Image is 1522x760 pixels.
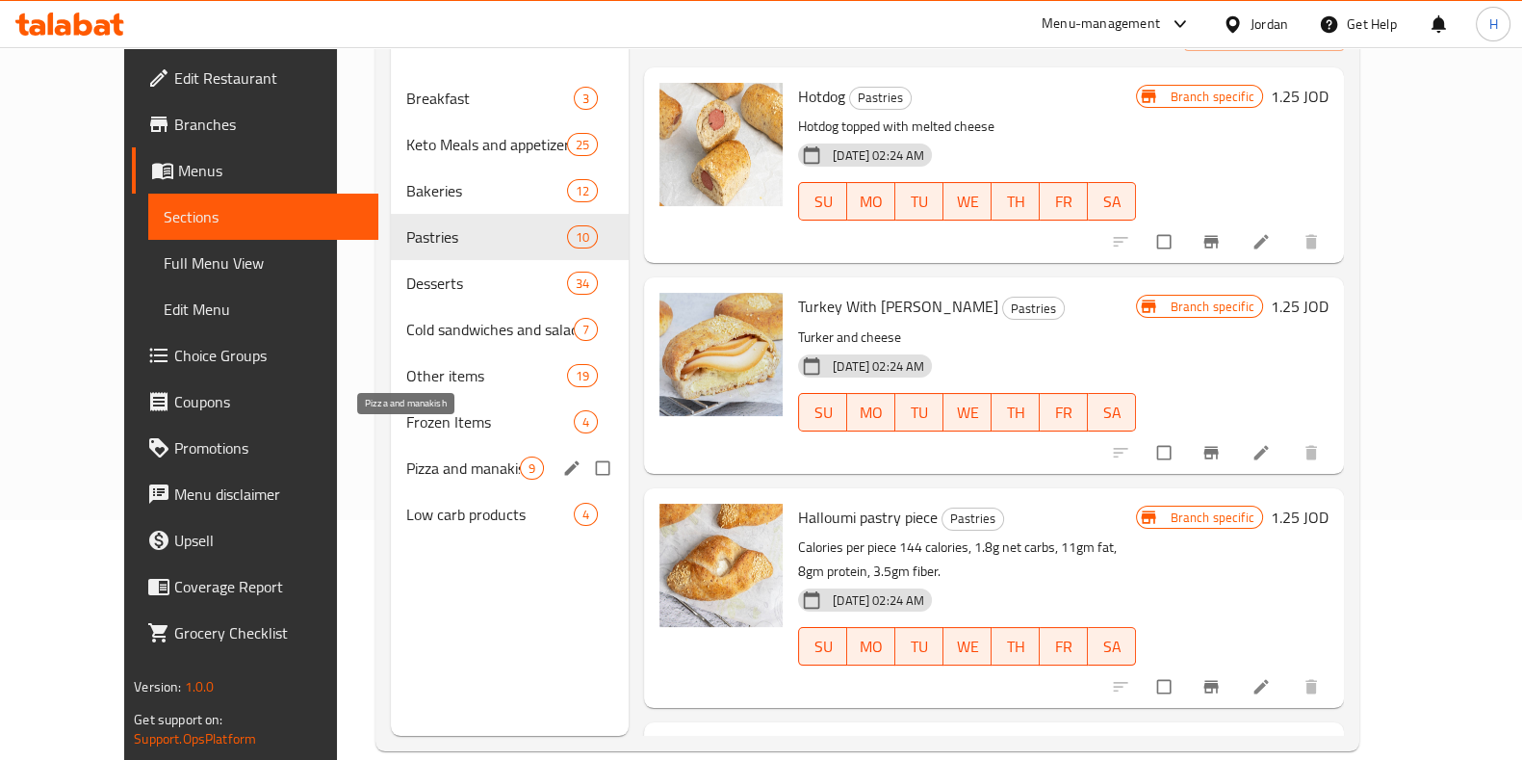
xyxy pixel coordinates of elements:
[1088,627,1136,666] button: SA
[1146,434,1186,471] span: Select to update
[1271,83,1329,110] h6: 1.25 JOD
[164,205,363,228] span: Sections
[406,410,574,433] span: Frozen Items
[132,101,378,147] a: Branches
[1146,223,1186,260] span: Select to update
[132,55,378,101] a: Edit Restaurant
[406,87,574,110] span: Breakfast
[174,66,363,90] span: Edit Restaurant
[391,399,630,445] div: Frozen Items4
[1088,182,1136,221] button: SA
[406,272,567,295] span: Desserts
[132,610,378,656] a: Grocery Checklist
[568,136,597,154] span: 25
[1162,298,1261,316] span: Branch specific
[798,627,847,666] button: SU
[807,399,839,427] span: SU
[406,457,520,480] span: Pizza and manakish
[1271,293,1329,320] h6: 1.25 JOD
[1047,399,1080,427] span: FR
[148,240,378,286] a: Full Menu View
[391,260,630,306] div: Desserts34
[185,674,215,699] span: 1.0.0
[951,399,984,427] span: WE
[174,390,363,413] span: Coupons
[903,399,936,427] span: TU
[895,182,943,221] button: TU
[1096,188,1128,216] span: SA
[942,508,1003,530] span: Pastries
[1042,13,1160,36] div: Menu-management
[1047,188,1080,216] span: FR
[406,225,567,249] div: Pastries
[174,436,363,459] span: Promotions
[568,182,597,200] span: 12
[1003,298,1064,320] span: Pastries
[895,393,943,432] button: TU
[406,179,567,202] div: Bakeries
[406,503,574,526] div: Low carb products
[132,332,378,379] a: Choice Groups
[575,321,597,339] span: 7
[391,445,630,491] div: Pizza and manakish9edit
[807,188,839,216] span: SU
[174,529,363,552] span: Upsell
[992,627,1040,666] button: TH
[574,410,598,433] div: items
[659,83,783,206] img: Hotdog
[164,251,363,275] span: Full Menu View
[999,633,1032,661] span: TH
[406,318,574,341] span: Cold sandwiches and salads
[132,425,378,471] a: Promotions
[1190,221,1236,263] button: Branch-specific-item
[825,357,932,376] span: [DATE] 02:24 AM
[148,194,378,240] a: Sections
[1088,393,1136,432] button: SA
[178,159,363,182] span: Menus
[1251,677,1275,696] a: Edit menu item
[1251,232,1275,251] a: Edit menu item
[174,483,363,506] span: Menu disclaimer
[148,286,378,332] a: Edit Menu
[798,292,998,321] span: Turkey With [PERSON_NAME]
[520,457,544,480] div: items
[1271,504,1329,531] h6: 1.25 JOD
[999,399,1032,427] span: TH
[798,115,1136,139] p: Hotdog topped with melted cheese
[850,87,911,109] span: Pastries
[1162,88,1261,106] span: Branch specific
[568,275,597,293] span: 34
[807,633,839,661] span: SU
[134,707,222,732] span: Get support on:
[825,591,932,610] span: [DATE] 02:24 AM
[855,399,888,427] span: MO
[943,182,992,221] button: WE
[849,87,912,110] div: Pastries
[895,627,943,666] button: TU
[406,133,567,156] div: Keto Meals and appetizers
[855,188,888,216] span: MO
[1047,633,1080,661] span: FR
[391,491,630,537] div: Low carb products4
[174,575,363,598] span: Coverage Report
[1190,666,1236,708] button: Branch-specific-item
[798,182,847,221] button: SU
[1251,443,1275,462] a: Edit menu item
[134,726,256,751] a: Support.OpsPlatform
[903,188,936,216] span: TU
[132,471,378,517] a: Menu disclaimer
[1096,633,1128,661] span: SA
[1251,13,1288,35] div: Jordan
[659,504,783,627] img: Halloumi pastry piece
[567,272,598,295] div: items
[847,393,895,432] button: MO
[391,353,630,399] div: Other items19
[1040,182,1088,221] button: FR
[855,633,888,661] span: MO
[1096,399,1128,427] span: SA
[574,503,598,526] div: items
[174,621,363,644] span: Grocery Checklist
[574,87,598,110] div: items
